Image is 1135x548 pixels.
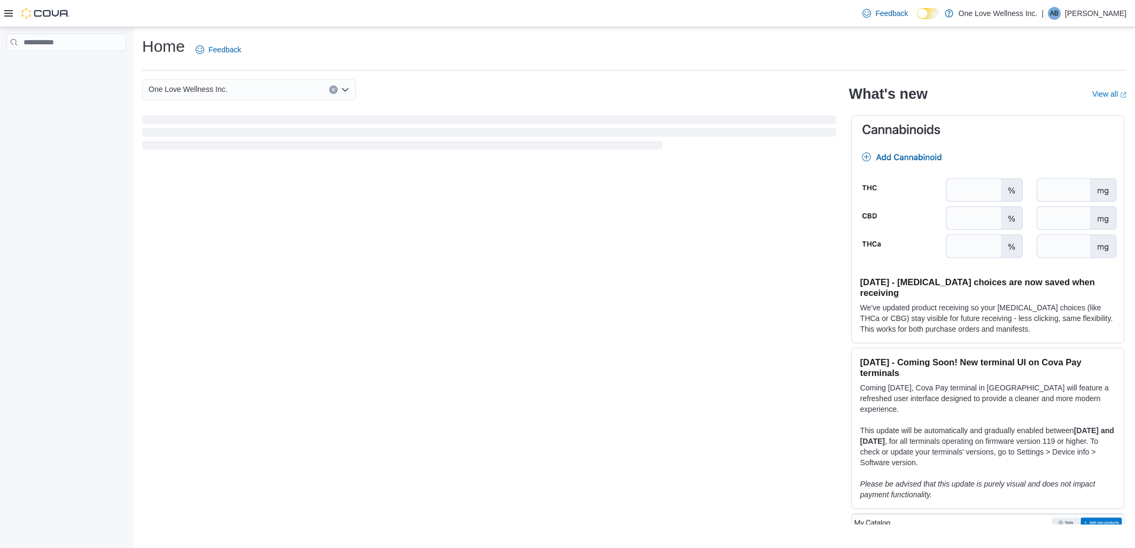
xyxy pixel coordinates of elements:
p: | [1041,7,1044,20]
span: Feedback [875,8,908,19]
em: Please be advised that this update is purely visual and does not impact payment functionality. [860,480,1095,499]
input: Dark Mode [917,8,939,19]
p: One Love Wellness Inc. [959,7,1038,20]
p: Coming [DATE], Cova Pay terminal in [GEOGRAPHIC_DATA] will feature a refreshed user interface des... [860,382,1115,414]
a: Feedback [858,3,912,24]
p: This update will be automatically and gradually enabled between , for all terminals operating on ... [860,425,1115,468]
p: [PERSON_NAME] [1065,7,1126,20]
a: Feedback [191,39,245,60]
span: Loading [142,118,836,152]
svg: External link [1120,92,1126,98]
span: AB [1050,7,1059,20]
h3: [DATE] - [MEDICAL_DATA] choices are now saved when receiving [860,277,1115,298]
button: Clear input [329,85,338,94]
div: ADAM BAILEY [1048,7,1061,20]
span: Dark Mode [917,19,918,20]
h2: What's new [849,85,928,103]
button: Open list of options [341,85,349,94]
p: We've updated product receiving so your [MEDICAL_DATA] choices (like THCa or CBG) stay visible fo... [860,302,1115,334]
span: One Love Wellness Inc. [149,83,228,96]
a: View allExternal link [1092,90,1126,98]
img: Cova [21,8,69,19]
nav: Complex example [6,53,126,79]
h3: [DATE] - Coming Soon! New terminal UI on Cova Pay terminals [860,357,1115,378]
strong: [DATE] and [DATE] [860,426,1114,445]
h1: Home [142,36,185,57]
span: Feedback [208,44,241,55]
